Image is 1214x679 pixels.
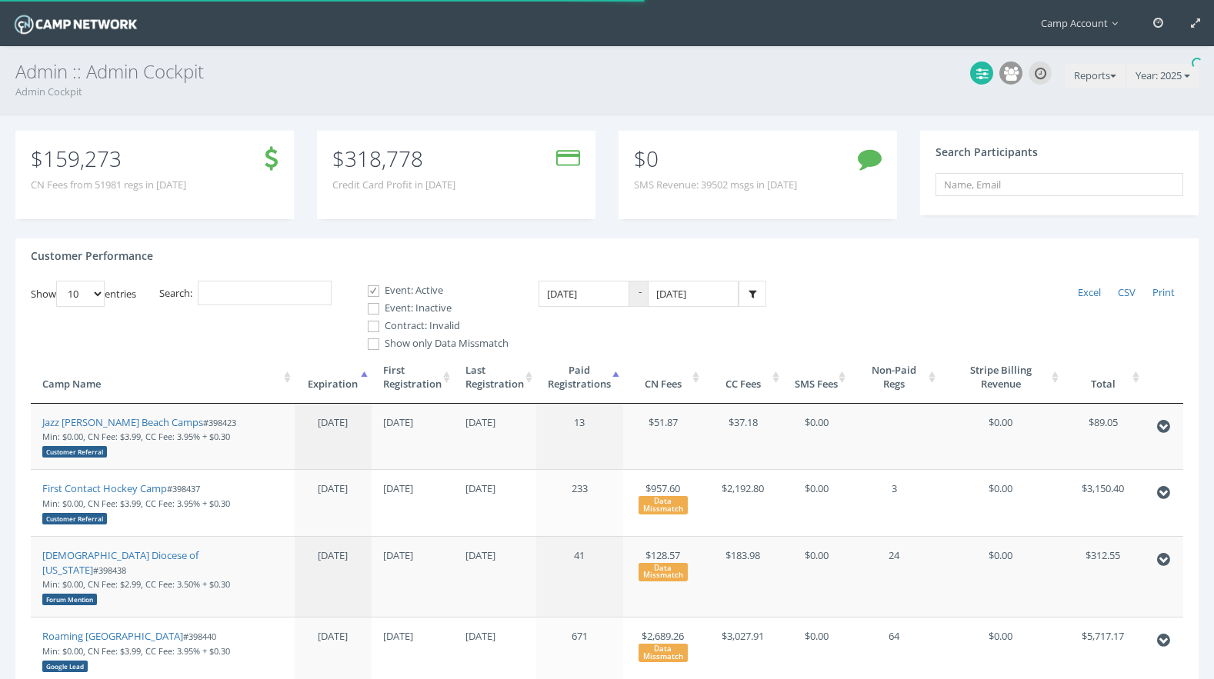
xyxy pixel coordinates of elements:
td: [DATE] [454,404,536,470]
a: [DEMOGRAPHIC_DATA] Diocese of [US_STATE] [42,548,198,577]
a: Admin Cockpit [15,85,82,98]
span: 318,778 [345,144,423,173]
td: [DATE] [372,404,454,470]
label: Contract: Invalid [355,318,509,334]
span: $0 [634,144,659,173]
select: Showentries [56,281,105,307]
th: Camp Name: activate to sort column ascending [31,351,295,404]
small: #398437 Min: $0.00, CN Fee: $3.99, CC Fee: 3.95% + $0.30 [42,483,230,523]
p: $ [332,150,455,167]
span: CSV [1118,285,1136,299]
td: $89.05 [1062,404,1143,470]
th: Total: activate to sort column ascending [1062,351,1143,404]
p: $ [31,150,186,167]
label: Event: Active [355,283,509,298]
label: Show entries [31,281,136,307]
td: $0.00 [939,536,1063,617]
h3: Admin :: Admin Cockpit [15,62,1199,82]
small: #398440 Min: $0.00, CN Fee: $3.99, CC Fee: 3.95% + $0.30 [42,631,230,671]
div: Forum Mention [42,594,97,605]
td: [DATE] [372,469,454,536]
img: Camp Network [12,11,140,38]
td: 24 [849,536,939,617]
span: CN Fees from 51981 regs in [DATE] [31,178,186,192]
h4: Search Participants [936,146,1038,158]
span: Excel [1078,285,1101,299]
label: Event: Inactive [355,301,509,316]
button: Year: 2025 [1127,64,1199,88]
a: CSV [1109,281,1144,305]
div: Google Lead [42,661,88,672]
th: Stripe Billing Revenue: activate to sort column ascending [939,351,1063,404]
a: Jazz [PERSON_NAME] Beach Camps [42,415,203,429]
label: Search: [159,281,332,306]
div: Data Missmatch [639,496,688,514]
input: Name, Email [936,173,1183,196]
span: [DATE] [318,629,348,643]
td: $3,150.40 [1062,469,1143,536]
td: [DATE] [372,536,454,617]
input: Search: [198,281,332,306]
span: [DATE] [318,481,348,495]
th: Expiration: activate to sort column descending [295,351,372,404]
td: $0.00 [783,469,850,536]
span: Camp Account [1041,16,1126,30]
th: CN Fees: activate to sort column ascending [623,351,703,404]
th: CC Fees: activate to sort column ascending [703,351,783,404]
input: Date Range: To [648,281,739,308]
span: Year: 2025 [1136,68,1182,82]
td: $37.18 [703,404,783,470]
small: #398423 Min: $0.00, CN Fee: $3.99, CC Fee: 3.95% + $0.30 [42,417,236,457]
td: $183.98 [703,536,783,617]
th: FirstRegistration: activate to sort column ascending [372,351,454,404]
td: [DATE] [454,469,536,536]
span: [DATE] [318,415,348,429]
td: $957.60 [623,469,703,536]
input: Date Range: From [539,281,629,308]
td: 3 [849,469,939,536]
th: Non-Paid Regs: activate to sort column ascending [849,351,939,404]
span: 159,273 [43,144,122,173]
div: Data Missmatch [639,644,688,662]
span: [DATE] [318,548,348,562]
th: SMS Fees: activate to sort column ascending [783,351,850,404]
td: $0.00 [783,536,850,617]
td: $312.55 [1062,536,1143,617]
td: [DATE] [454,536,536,617]
span: Print [1152,285,1175,299]
a: First Contact Hockey Camp [42,481,167,495]
div: Customer Referral [42,446,107,458]
td: $0.00 [939,469,1063,536]
td: 13 [536,404,623,470]
a: Roaming [GEOGRAPHIC_DATA] [42,629,183,643]
td: $128.57 [623,536,703,617]
th: PaidRegistrations: activate to sort column ascending [536,351,623,404]
button: Reports [1066,64,1125,88]
a: Print [1144,281,1183,305]
td: $0.00 [939,404,1063,470]
td: $2,192.80 [703,469,783,536]
td: $51.87 [623,404,703,470]
a: Excel [1069,281,1109,305]
th: LastRegistration: activate to sort column ascending [454,351,536,404]
td: 233 [536,469,623,536]
h4: Customer Performance [31,250,153,261]
td: 41 [536,536,623,617]
small: #398438 Min: $0.00, CN Fee: $2.99, CC Fee: 3.50% + $0.30 [42,564,230,604]
span: Credit Card Profit in [DATE] [332,178,455,192]
label: Show only Data Missmatch [355,336,509,351]
div: Data Missmatch [639,563,688,581]
td: $0.00 [783,404,850,470]
div: Customer Referral [42,513,107,524]
span: - [629,281,648,308]
span: SMS Revenue: 39502 msgs in [DATE] [634,178,797,192]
